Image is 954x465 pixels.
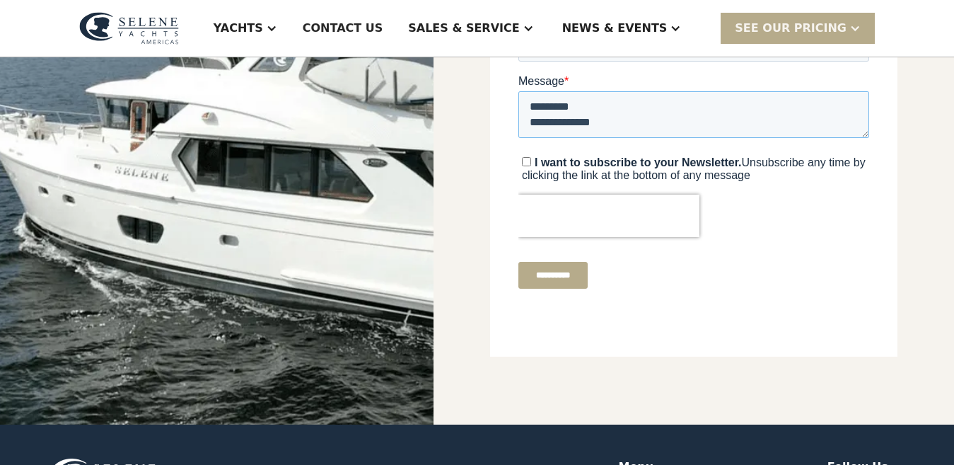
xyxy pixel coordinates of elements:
[721,13,875,43] div: SEE Our Pricing
[562,20,668,37] div: News & EVENTS
[79,12,179,45] img: logo
[214,20,263,37] div: Yachts
[303,20,383,37] div: Contact US
[735,20,847,37] div: SEE Our Pricing
[408,20,519,37] div: Sales & Service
